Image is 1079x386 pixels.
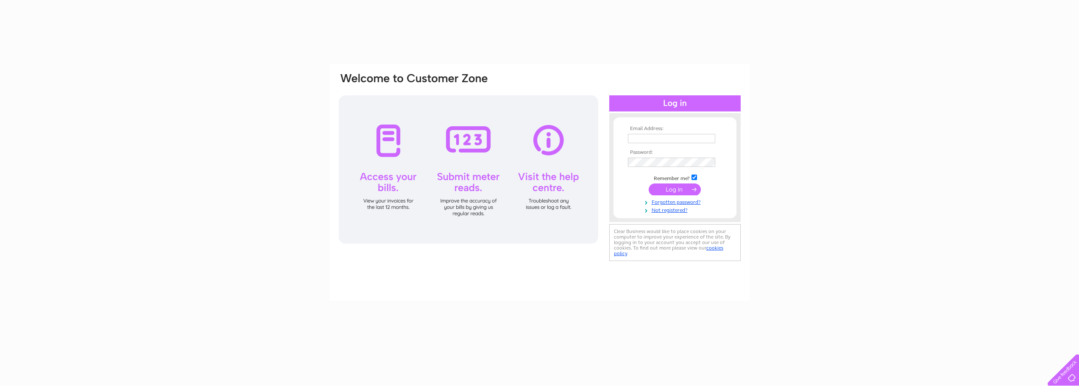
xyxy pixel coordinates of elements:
[626,150,724,156] th: Password:
[626,126,724,132] th: Email Address:
[628,205,724,214] a: Not registered?
[609,224,741,261] div: Clear Business would like to place cookies on your computer to improve your experience of the sit...
[614,245,723,256] a: cookies policy
[628,197,724,205] a: Forgotten password?
[649,183,701,195] input: Submit
[626,173,724,182] td: Remember me?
